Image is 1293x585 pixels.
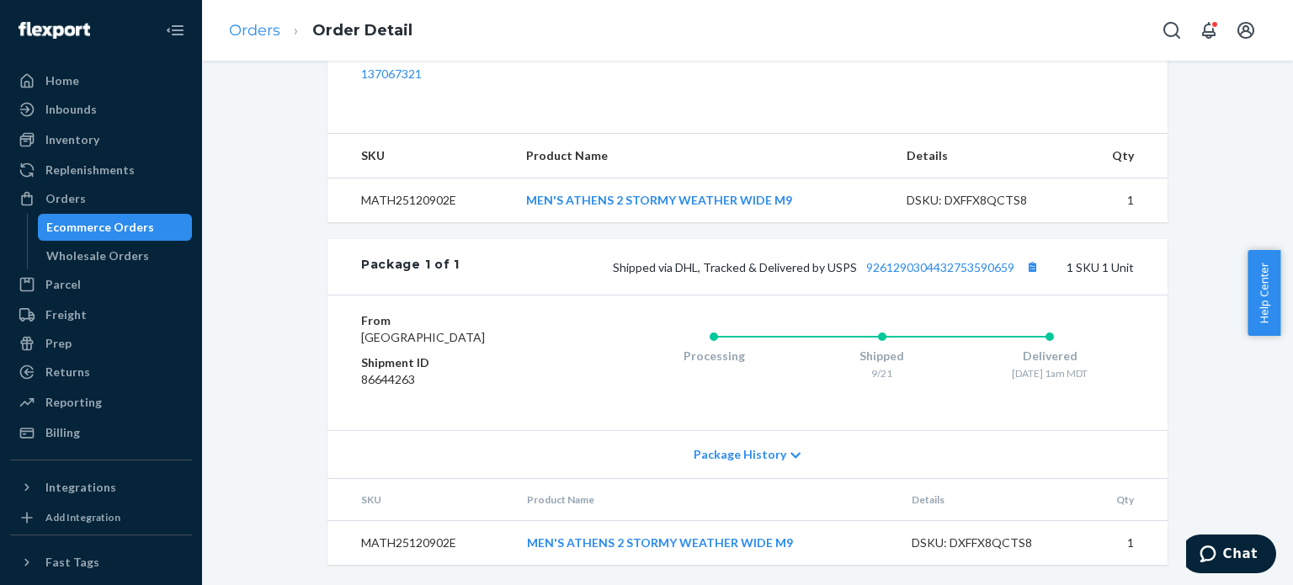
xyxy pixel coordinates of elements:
div: 9/21 [798,366,966,380]
a: Orders [10,185,192,212]
dd: 86644263 [361,371,562,388]
td: MATH25120902E [327,178,513,223]
a: Inbounds [10,96,192,123]
a: Home [10,67,192,94]
th: Qty [1077,134,1168,178]
div: Delivered [966,348,1134,364]
button: Copy tracking number [1021,256,1043,278]
a: Returns [10,359,192,386]
dt: Shipment ID [361,354,562,371]
th: SKU [327,134,513,178]
div: Orders [45,190,86,207]
th: Details [898,479,1083,521]
button: Open Search Box [1155,13,1189,47]
dt: From [361,312,562,329]
div: Processing [630,348,798,364]
td: 1 [1077,178,1168,223]
th: Details [893,134,1078,178]
div: Add Integration [45,510,120,524]
div: Parcel [45,276,81,293]
span: Package History [694,446,786,463]
div: Returns [45,364,90,380]
a: Order Detail [312,21,412,40]
div: Integrations [45,479,116,496]
div: Billing [45,424,80,441]
iframe: Opens a widget where you can chat to one of our agents [1186,534,1276,577]
td: MATH25120902E [327,521,513,566]
a: Parcel [10,271,192,298]
a: Freight [10,301,192,328]
a: Orders [229,21,280,40]
a: MEN'S ATHENS 2 STORMY WEATHER WIDE M9 [526,193,792,207]
th: Qty [1083,479,1168,521]
div: Ecommerce Orders [46,219,154,236]
button: Open account menu [1229,13,1263,47]
a: Replenishments [10,157,192,183]
a: Add Integration [10,508,192,528]
a: Reporting [10,389,192,416]
div: Reporting [45,394,102,411]
a: Ecommerce Orders [38,214,193,241]
button: Integrations [10,474,192,501]
button: Open notifications [1192,13,1226,47]
div: DSKU: DXFFX8QCTS8 [907,192,1065,209]
div: 1 SKU 1 Unit [460,256,1134,278]
button: Help Center [1248,250,1280,336]
div: Inventory [45,131,99,148]
div: Freight [45,306,87,323]
a: Inventory [10,126,192,153]
a: 137067321 [361,66,422,81]
ol: breadcrumbs [215,6,426,56]
div: Package 1 of 1 [361,256,460,278]
div: Shipped [798,348,966,364]
a: MEN'S ATHENS 2 STORMY WEATHER WIDE M9 [527,535,793,550]
img: Flexport logo [19,22,90,39]
a: 9261290304432753590659 [866,260,1014,274]
div: Inbounds [45,101,97,118]
a: Billing [10,419,192,446]
div: Prep [45,335,72,352]
div: DSKU: DXFFX8QCTS8 [912,534,1070,551]
a: Prep [10,330,192,357]
th: Product Name [513,134,893,178]
div: Fast Tags [45,554,99,571]
div: Wholesale Orders [46,247,149,264]
th: Product Name [513,479,897,521]
div: Home [45,72,79,89]
div: Replenishments [45,162,135,178]
button: Close Navigation [158,13,192,47]
span: [GEOGRAPHIC_DATA] [361,330,485,344]
th: SKU [327,479,513,521]
span: Shipped via DHL, Tracked & Delivered by USPS [613,260,1043,274]
button: Fast Tags [10,549,192,576]
a: Wholesale Orders [38,242,193,269]
td: 1 [1083,521,1168,566]
div: [DATE] 1am MDT [966,366,1134,380]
